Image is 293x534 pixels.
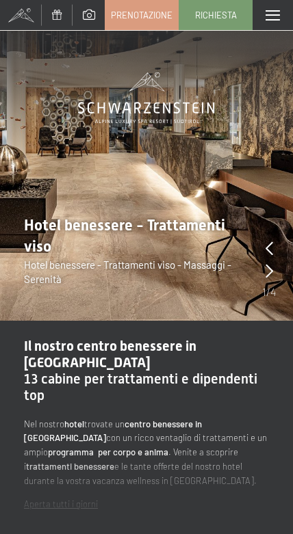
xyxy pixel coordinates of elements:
span: Prenotazione [111,9,173,21]
strong: hotel [64,418,84,429]
span: Hotel benessere - Trattamenti viso - Massaggi - Serenità [24,258,231,285]
a: Prenotazione [105,1,178,29]
span: 4 [270,284,276,299]
span: Il nostro centro benessere in [GEOGRAPHIC_DATA] [24,338,196,371]
span: Richiesta [195,9,237,21]
p: Nel nostro trovate un con un ricco ventaglio di trattamenti e un ampio . Venite a scoprire i e le... [24,417,269,488]
span: 1 [262,284,266,299]
span: / [266,284,270,299]
span: 13 cabine per trattamenti e dipendenti top [24,371,257,403]
span: Hotel benessere - Trattamenti viso [24,217,225,255]
a: Richiesta [179,1,252,29]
